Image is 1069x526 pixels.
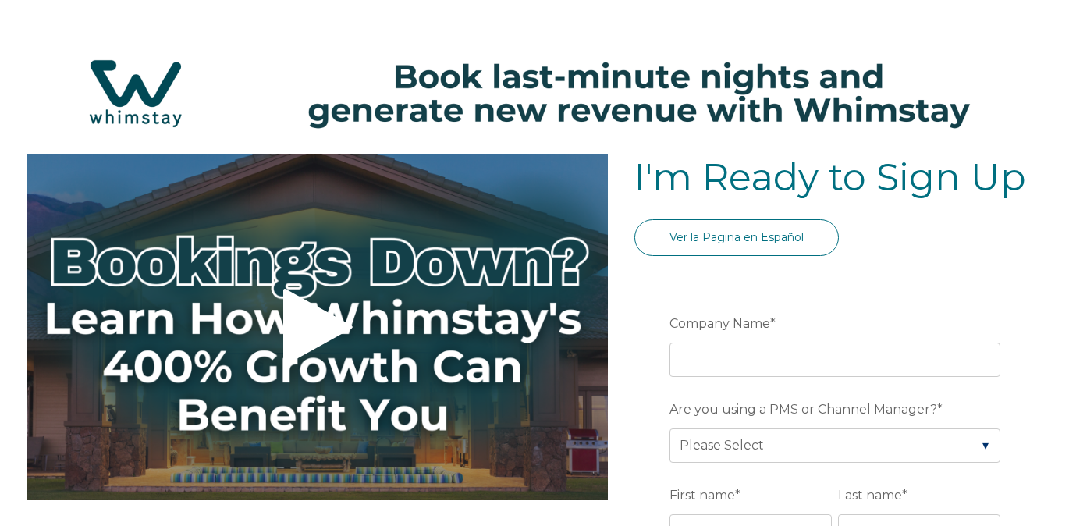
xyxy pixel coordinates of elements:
[669,397,937,421] span: Are you using a PMS or Channel Manager?
[16,38,1053,148] img: Hubspot header for SSOB (4)
[634,155,1026,200] span: I'm Ready to Sign Up
[838,483,902,507] span: Last name
[669,483,735,507] span: First name
[669,311,770,336] span: Company Name
[634,219,839,256] a: Ver la Pagina en Español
